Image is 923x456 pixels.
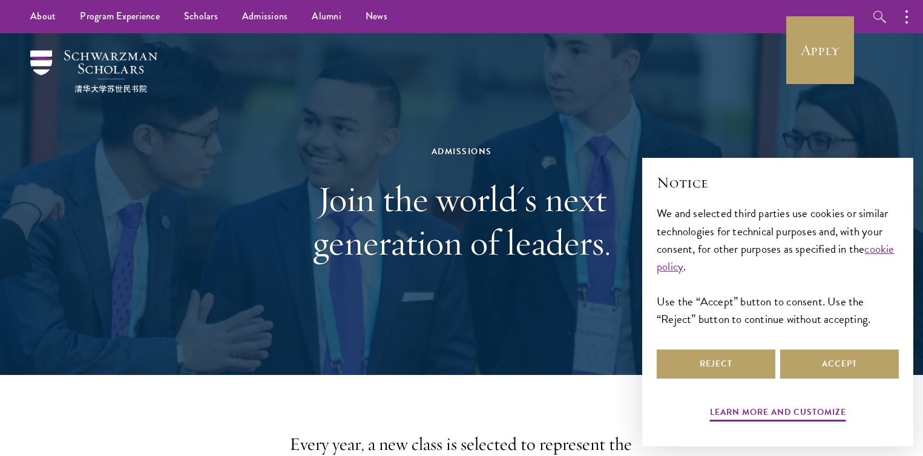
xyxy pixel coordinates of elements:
button: Learn more and customize [710,405,846,423]
div: Admissions [253,144,671,159]
a: cookie policy [657,240,895,275]
a: Apply [786,16,854,84]
button: Accept [780,350,899,379]
div: We and selected third parties use cookies or similar technologies for technical purposes and, wit... [657,204,899,327]
h1: Join the world's next generation of leaders. [253,177,671,264]
img: Schwarzman Scholars [30,50,157,93]
button: Reject [657,350,775,379]
h2: Notice [657,172,899,193]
